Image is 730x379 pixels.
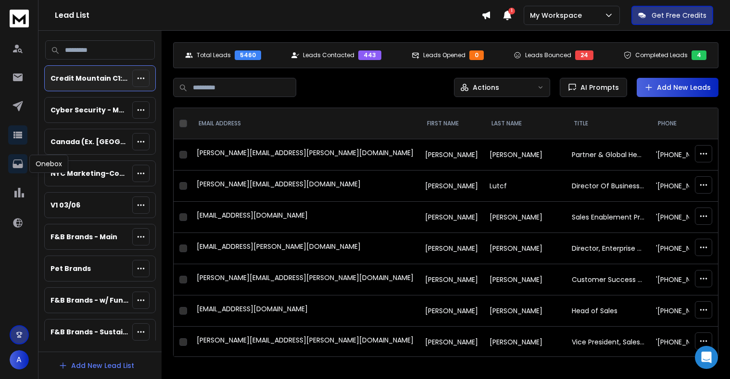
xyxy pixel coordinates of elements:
[10,10,29,27] img: logo
[419,233,484,264] td: [PERSON_NAME]
[303,51,354,59] p: Leads Contacted
[566,202,650,233] td: Sales Enablement Program Manager
[635,51,688,59] p: Completed Leads
[419,171,484,202] td: [PERSON_NAME]
[50,232,117,242] p: F&B Brands - Main
[650,139,720,171] td: '[PHONE_NUMBER]
[650,202,720,233] td: '[PHONE_NUMBER]
[566,327,650,358] td: Vice President, Sales Strategy
[484,108,566,139] th: LAST NAME
[560,78,627,97] button: AI Prompts
[484,233,566,264] td: [PERSON_NAME]
[197,148,414,161] div: [PERSON_NAME][EMAIL_ADDRESS][PERSON_NAME][DOMAIN_NAME]
[419,327,484,358] td: [PERSON_NAME]
[50,137,128,147] p: Canada (Ex. [GEOGRAPHIC_DATA]) // 250+ EE // Selected Industries // HR, Ops, Marketing, Procureme...
[419,108,484,139] th: FIRST NAME
[508,8,515,14] span: 1
[652,11,706,20] p: Get Free Credits
[419,295,484,327] td: [PERSON_NAME]
[50,295,128,305] p: F&B Brands - w/ Funding
[469,50,484,60] div: 0
[51,356,142,375] button: Add New Lead List
[423,51,466,59] p: Leads Opened
[29,155,68,173] div: Onebox
[650,327,720,358] td: '[PHONE_NUMBER]
[197,210,414,224] div: [EMAIL_ADDRESS][DOMAIN_NAME]
[55,10,481,21] h1: Lead List
[50,264,91,273] p: Pet Brands
[484,264,566,295] td: [PERSON_NAME]
[530,11,586,20] p: My Workspace
[695,346,718,369] div: Open Intercom Messenger
[235,50,261,60] div: 5460
[566,295,650,327] td: Head of Sales
[197,304,414,318] div: [EMAIL_ADDRESS][DOMAIN_NAME]
[577,83,619,92] span: AI Prompts
[692,50,706,60] div: 4
[10,350,29,369] button: A
[197,273,414,286] div: [PERSON_NAME][EMAIL_ADDRESS][PERSON_NAME][DOMAIN_NAME]
[650,171,720,202] td: '[PHONE_NUMBER]
[484,139,566,171] td: [PERSON_NAME]
[525,51,571,59] p: Leads Bounced
[197,51,231,59] p: Total Leads
[484,327,566,358] td: [PERSON_NAME]
[566,233,650,264] td: Director, Enterprise Sales
[631,6,713,25] button: Get Free Credits
[50,327,128,337] p: F&B Brands - Sustainable
[566,139,650,171] td: Partner & Global Head of Public Affairs; Co-head KKR Global Impact
[473,83,499,92] p: Actions
[637,78,718,97] button: Add New Leads
[50,73,128,83] p: Credit Mountain C1: Credit Unions
[419,202,484,233] td: [PERSON_NAME]
[50,169,128,178] p: NYC Marketing-Comms - C Suite
[197,335,414,349] div: [PERSON_NAME][EMAIL_ADDRESS][PERSON_NAME][DOMAIN_NAME]
[650,295,720,327] td: '[PHONE_NUMBER]
[644,83,711,92] a: Add New Leads
[566,108,650,139] th: title
[484,295,566,327] td: [PERSON_NAME]
[197,179,414,193] div: [PERSON_NAME][EMAIL_ADDRESS][DOMAIN_NAME]
[650,264,720,295] td: '[PHONE_NUMBER]
[419,264,484,295] td: [PERSON_NAME]
[650,108,720,139] th: Phone
[566,171,650,202] td: Director Of Business Development
[197,242,414,255] div: [EMAIL_ADDRESS][PERSON_NAME][DOMAIN_NAME]
[50,200,80,210] p: V1 03/06
[650,233,720,264] td: '[PHONE_NUMBER]
[50,105,128,115] p: Cyber Security - Marketing/PR/Comms
[358,50,381,60] div: 443
[191,108,419,139] th: EMAIL ADDRESS
[484,171,566,202] td: Lutcf
[419,139,484,171] td: [PERSON_NAME]
[566,264,650,295] td: Customer Success Manager
[484,202,566,233] td: [PERSON_NAME]
[575,50,593,60] div: 24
